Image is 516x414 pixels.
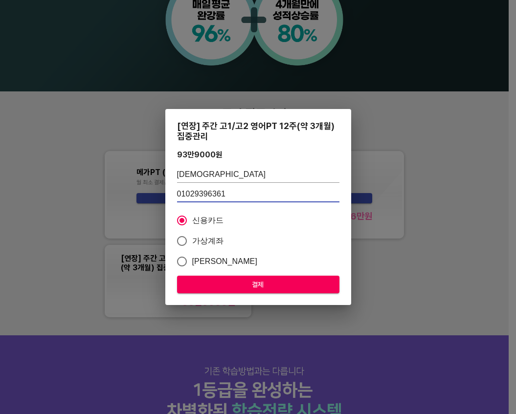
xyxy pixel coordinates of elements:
span: 결제 [185,279,332,291]
span: [PERSON_NAME] [192,256,258,267]
span: 가상계좌 [192,235,224,247]
button: 결제 [177,276,339,294]
input: 학생 연락처 [177,187,339,202]
div: [연장] 주간 고1/고2 영어PT 12주(약 3개월) 집중관리 [177,121,339,141]
span: 신용카드 [192,215,224,226]
div: 93만9000 원 [177,150,223,159]
input: 학생 이름 [177,167,339,183]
